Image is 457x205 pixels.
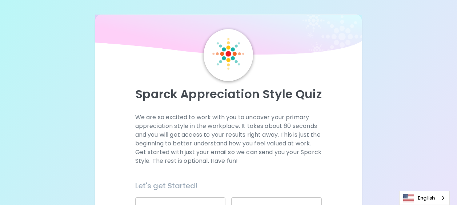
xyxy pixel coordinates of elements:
div: Language [399,191,450,205]
p: Sparck Appreciation Style Quiz [104,87,353,101]
img: Sparck Logo [212,38,244,70]
img: wave [95,15,362,58]
h6: Let's get Started! [135,180,322,192]
a: English [400,191,449,205]
aside: Language selected: English [399,191,450,205]
p: We are so excited to work with you to uncover your primary appreciation style in the workplace. I... [135,113,322,165]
